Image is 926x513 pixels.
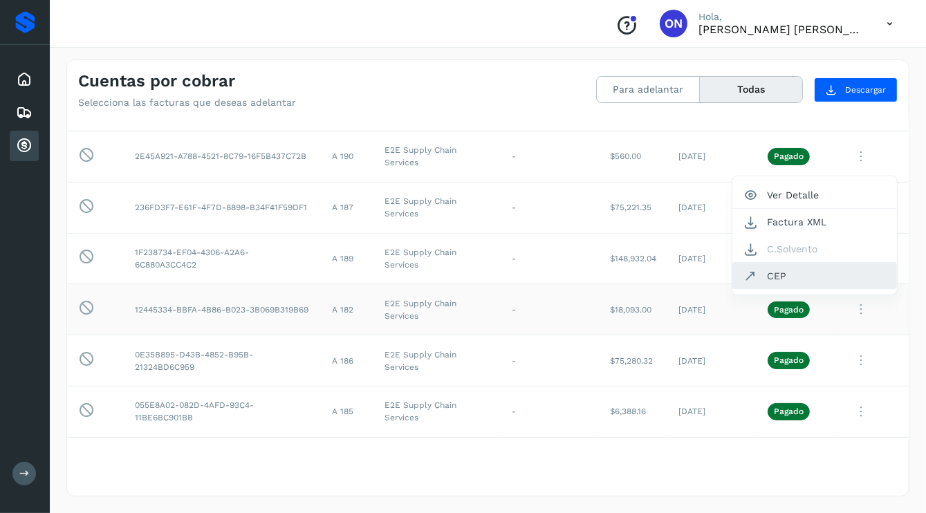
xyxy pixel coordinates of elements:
[10,97,39,128] div: Embarques
[732,263,897,289] button: CEP
[10,64,39,95] div: Inicio
[732,209,897,235] button: Factura XML
[10,131,39,161] div: Cuentas por cobrar
[732,236,897,263] button: C.Solvento
[732,182,897,209] button: Ver Detalle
